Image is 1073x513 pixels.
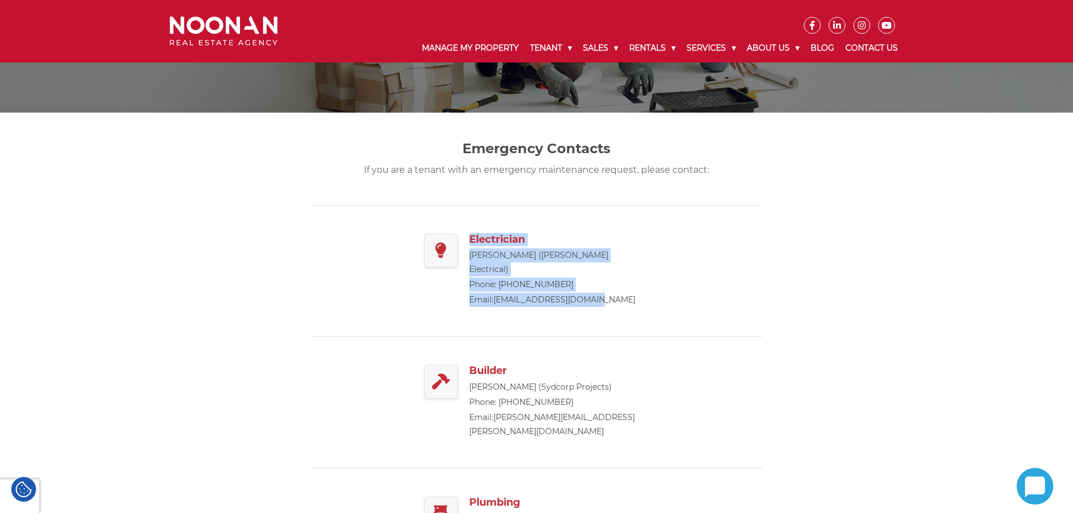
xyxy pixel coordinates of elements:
[469,380,649,394] p: [PERSON_NAME] (Sydcorp Projects)
[493,295,635,305] a: [EMAIL_ADDRESS][DOMAIN_NAME]
[469,248,649,276] p: [PERSON_NAME] ([PERSON_NAME] Electrical)
[469,293,649,307] p: Email:
[340,163,734,177] p: If you are a tenant with an emergency maintenance request, please contact:
[469,234,649,246] h3: Electrician
[340,141,734,157] h2: Emergency Contacts
[416,34,524,63] a: Manage My Property
[577,34,624,63] a: Sales
[805,34,840,63] a: Blog
[840,34,903,63] a: Contact Us
[170,16,278,46] img: Noonan Real Estate Agency
[469,365,649,377] h3: Builder
[469,278,649,292] p: Phone: [PHONE_NUMBER]
[469,497,635,509] h3: Plumbing
[524,34,577,63] a: Tenant
[741,34,805,63] a: About Us
[624,34,681,63] a: Rentals
[469,412,635,436] a: [PERSON_NAME][EMAIL_ADDRESS][PERSON_NAME][DOMAIN_NAME]
[469,411,649,439] p: Email:
[11,477,36,502] div: Cookie Settings
[681,34,741,63] a: Services
[469,395,649,409] p: Phone: [PHONE_NUMBER]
